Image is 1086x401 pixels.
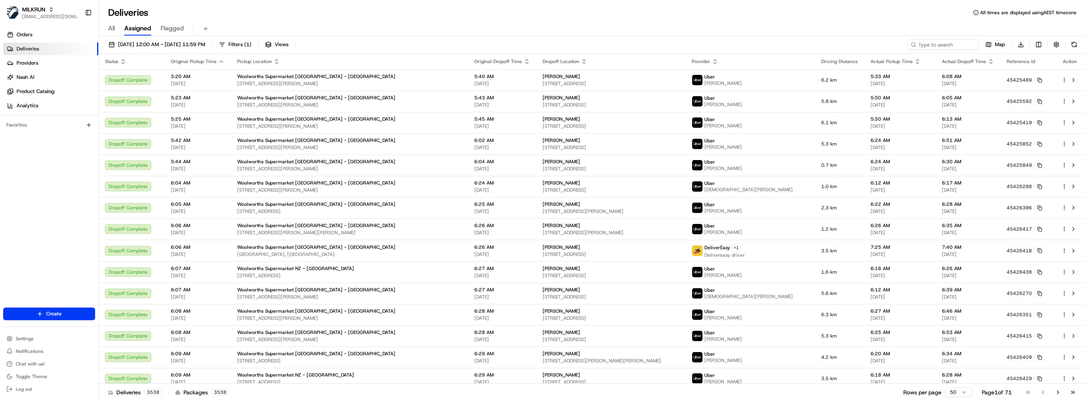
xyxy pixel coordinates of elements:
[171,351,225,357] span: 6:09 AM
[474,294,530,300] span: [DATE]
[1007,162,1042,168] button: 45425849
[228,41,251,48] span: Filters
[22,13,79,20] span: [EMAIL_ADDRESS][DOMAIN_NAME]
[474,222,530,229] span: 6:26 AM
[692,160,702,170] img: uber-new-logo.jpeg
[1007,269,1042,275] button: 45426438
[171,372,225,378] span: 6:09 AM
[871,95,929,101] span: 5:50 AM
[237,251,462,257] span: [GEOGRAPHIC_DATA], [GEOGRAPHIC_DATA]
[474,159,530,165] span: 6:04 AM
[474,187,530,193] span: [DATE]
[474,58,522,65] span: Original Dropoff Time
[704,336,742,342] span: [PERSON_NAME]
[17,74,34,81] span: Nash AI
[275,41,288,48] span: Views
[942,166,994,172] span: [DATE]
[237,358,462,364] span: [STREET_ADDRESS]
[942,208,994,214] span: [DATE]
[692,203,702,213] img: uber-new-logo.jpeg
[704,101,742,108] span: [PERSON_NAME]
[237,229,462,236] span: [STREET_ADDRESS][PERSON_NAME][PERSON_NAME]
[6,6,19,19] img: MILKRUN
[871,180,929,186] span: 6:12 AM
[543,166,679,172] span: [STREET_ADDRESS]
[17,102,38,109] span: Analytics
[474,265,530,272] span: 6:27 AM
[171,187,225,193] span: [DATE]
[692,310,702,320] img: uber-new-logo.jpeg
[704,187,793,193] span: [DEMOGRAPHIC_DATA][PERSON_NAME]
[1007,119,1042,126] button: 45425419
[543,229,679,236] span: [STREET_ADDRESS][PERSON_NAME]
[474,336,530,343] span: [DATE]
[237,351,395,357] span: Woolworths Supermarket [GEOGRAPHIC_DATA] - [GEOGRAPHIC_DATA]
[171,294,225,300] span: [DATE]
[171,287,225,293] span: 6:07 AM
[543,58,579,65] span: Dropoff Location
[543,187,679,193] span: [STREET_ADDRESS]
[108,24,115,33] span: All
[17,31,32,38] span: Orders
[16,348,43,354] span: Notifications
[171,229,225,236] span: [DATE]
[871,80,929,87] span: [DATE]
[16,336,34,342] span: Settings
[237,123,462,129] span: [STREET_ADDRESS][PERSON_NAME]
[474,272,530,279] span: [DATE]
[237,294,462,300] span: [STREET_ADDRESS][PERSON_NAME]
[3,57,98,69] a: Providers
[980,9,1077,16] span: All times are displayed using AEST timezone
[821,162,858,168] span: 0.7 km
[543,159,580,165] span: [PERSON_NAME]
[871,123,929,129] span: [DATE]
[871,251,929,257] span: [DATE]
[942,73,994,80] span: 6:08 AM
[1069,39,1080,50] button: Refresh
[942,308,994,314] span: 6:46 AM
[692,373,702,384] img: uber-new-logo.jpeg
[871,315,929,321] span: [DATE]
[474,358,530,364] span: [DATE]
[3,371,95,382] button: Toggle Theme
[171,329,225,336] span: 6:08 AM
[16,373,47,380] span: Toggle Theme
[237,73,395,80] span: Woolworths Supermarket [GEOGRAPHIC_DATA] - [GEOGRAPHIC_DATA]
[237,102,462,108] span: [STREET_ADDRESS][PERSON_NAME]
[3,308,95,320] button: Create
[1007,141,1042,147] button: 45425852
[474,287,530,293] span: 6:27 AM
[1007,311,1042,318] button: 45426351
[17,88,54,95] span: Product Catalog
[942,123,994,129] span: [DATE]
[237,329,395,336] span: Woolworths Supermarket [GEOGRAPHIC_DATA] - [GEOGRAPHIC_DATA]
[704,74,715,80] span: Uber
[3,119,95,131] div: Favorites
[942,80,994,87] span: [DATE]
[171,308,225,314] span: 6:08 AM
[237,272,462,279] span: [STREET_ADDRESS]
[692,288,702,298] img: uber-new-logo.jpeg
[704,223,715,229] span: Uber
[704,138,715,144] span: Uber
[105,58,118,65] span: Status
[543,315,679,321] span: [STREET_ADDRESS]
[3,384,95,395] button: Log out
[3,28,98,41] a: Orders
[871,244,929,250] span: 7:25 AM
[692,118,702,128] img: uber-new-logo.jpeg
[237,166,462,172] span: [STREET_ADDRESS][PERSON_NAME]
[171,80,225,87] span: [DATE]
[543,308,580,314] span: [PERSON_NAME]
[942,287,994,293] span: 6:39 AM
[237,80,462,87] span: [STREET_ADDRESS][PERSON_NAME]
[237,180,395,186] span: Woolworths Supermarket [GEOGRAPHIC_DATA] - [GEOGRAPHIC_DATA]
[474,166,530,172] span: [DATE]
[543,222,580,229] span: [PERSON_NAME]
[543,287,580,293] span: [PERSON_NAME]
[171,137,225,144] span: 5:42 AM
[474,229,530,236] span: [DATE]
[171,336,225,343] span: [DATE]
[237,159,395,165] span: Woolworths Supermarket [GEOGRAPHIC_DATA] - [GEOGRAPHIC_DATA]
[1007,354,1042,360] button: 45426409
